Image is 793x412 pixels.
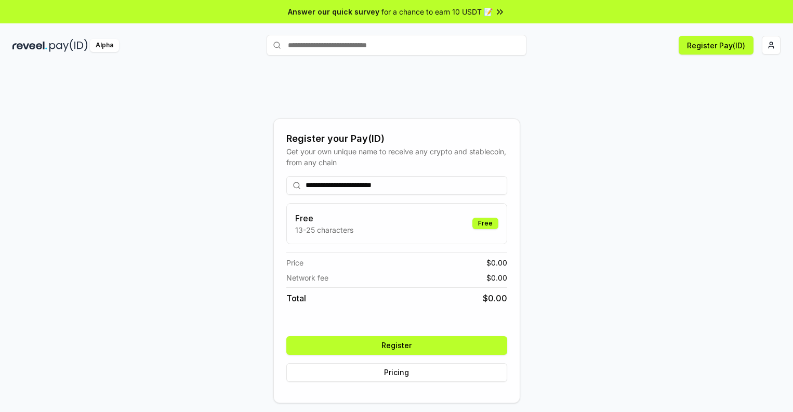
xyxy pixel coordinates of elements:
[286,292,306,304] span: Total
[286,363,507,382] button: Pricing
[295,212,353,224] h3: Free
[295,224,353,235] p: 13-25 characters
[486,272,507,283] span: $ 0.00
[472,218,498,229] div: Free
[381,6,493,17] span: for a chance to earn 10 USDT 📝
[49,39,88,52] img: pay_id
[286,146,507,168] div: Get your own unique name to receive any crypto and stablecoin, from any chain
[679,36,754,55] button: Register Pay(ID)
[286,257,303,268] span: Price
[12,39,47,52] img: reveel_dark
[288,6,379,17] span: Answer our quick survey
[286,131,507,146] div: Register your Pay(ID)
[286,272,328,283] span: Network fee
[486,257,507,268] span: $ 0.00
[483,292,507,304] span: $ 0.00
[286,336,507,355] button: Register
[90,39,119,52] div: Alpha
